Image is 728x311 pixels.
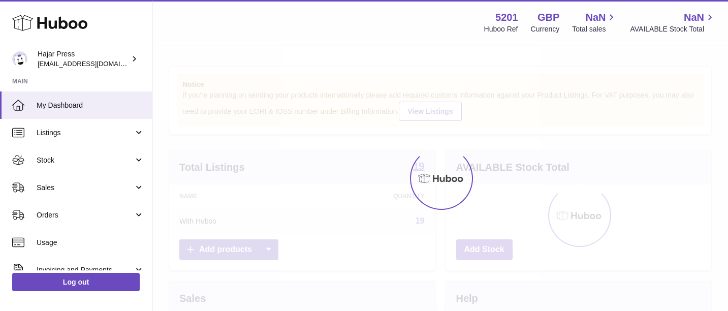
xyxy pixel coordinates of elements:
a: NaN AVAILABLE Stock Total [630,11,716,34]
span: [EMAIL_ADDRESS][DOMAIN_NAME] [38,59,149,68]
div: Currency [531,24,560,34]
span: Stock [37,155,134,165]
strong: GBP [537,11,559,24]
span: Total sales [572,24,617,34]
img: editorial@hajarpress.com [12,51,27,67]
span: Orders [37,210,134,220]
span: NaN [684,11,704,24]
span: My Dashboard [37,101,144,110]
a: Log out [12,273,140,291]
span: NaN [585,11,606,24]
div: Hajar Press [38,49,129,69]
span: Invoicing and Payments [37,265,134,275]
div: Huboo Ref [484,24,518,34]
a: NaN Total sales [572,11,617,34]
span: AVAILABLE Stock Total [630,24,716,34]
span: Usage [37,238,144,247]
span: Listings [37,128,134,138]
strong: 5201 [495,11,518,24]
span: Sales [37,183,134,193]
